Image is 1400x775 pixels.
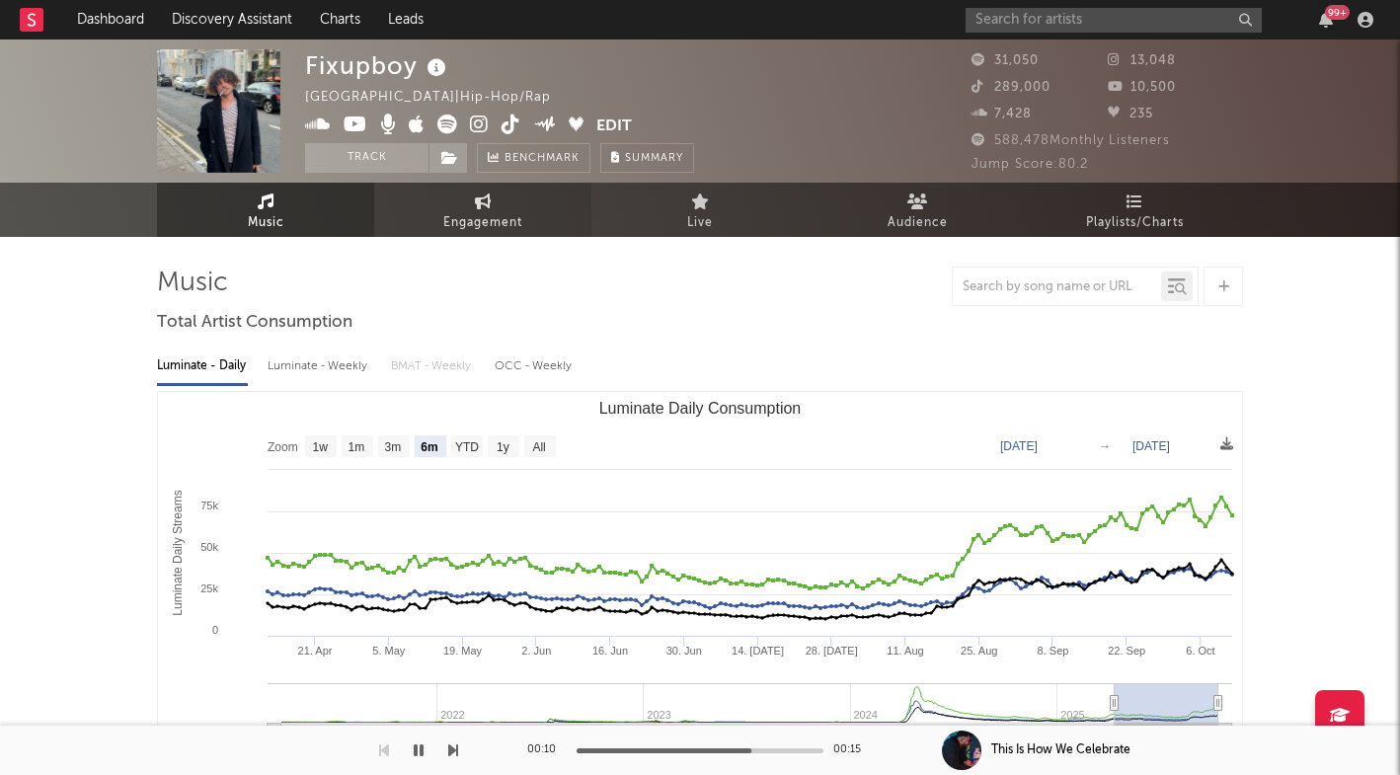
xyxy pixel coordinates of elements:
span: Total Artist Consumption [157,311,352,335]
text: 6. Oct [1186,645,1214,657]
a: Audience [809,183,1026,237]
span: 31,050 [972,54,1039,67]
div: OCC - Weekly [495,349,574,383]
button: Edit [596,115,632,139]
span: Engagement [443,211,522,235]
text: 2. Jun [521,645,551,657]
text: 19. May [443,645,483,657]
div: 00:15 [833,738,873,762]
span: 13,048 [1108,54,1176,67]
text: 11. Aug [887,645,923,657]
a: Benchmark [477,143,590,173]
text: Luminate Daily Consumption [599,400,802,417]
text: 28. [DATE] [806,645,858,657]
text: 50k [200,541,218,553]
span: Playlists/Charts [1086,211,1184,235]
text: Zoom [268,440,298,454]
div: Luminate - Daily [157,349,248,383]
text: 25. Aug [961,645,997,657]
span: 289,000 [972,81,1050,94]
a: Engagement [374,183,591,237]
text: 6m [421,440,437,454]
text: 1y [497,440,509,454]
text: [DATE] [1000,439,1038,453]
text: 30. Jun [666,645,702,657]
input: Search by song name or URL [953,279,1161,295]
input: Search for artists [966,8,1262,33]
text: 75k [200,500,218,511]
text: YTD [455,440,479,454]
button: Track [305,143,428,173]
span: 10,500 [1108,81,1176,94]
text: Luminate Daily Streams [171,490,185,615]
div: [GEOGRAPHIC_DATA] | Hip-Hop/Rap [305,86,574,110]
span: Benchmark [505,147,580,171]
text: All [532,440,545,454]
text: [DATE] [1132,439,1170,453]
text: 3m [385,440,402,454]
div: 99 + [1325,5,1350,20]
a: Live [591,183,809,237]
span: 588,478 Monthly Listeners [972,134,1170,147]
text: 1m [349,440,365,454]
button: Summary [600,143,694,173]
text: → [1099,439,1111,453]
text: 25k [200,582,218,594]
span: Jump Score: 80.2 [972,158,1088,171]
span: Music [248,211,284,235]
span: 7,428 [972,108,1032,120]
button: 99+ [1319,12,1333,28]
text: 0 [212,624,218,636]
text: 16. Jun [592,645,628,657]
div: This Is How We Celebrate [991,741,1130,759]
div: Luminate - Weekly [268,349,371,383]
span: 235 [1108,108,1153,120]
span: Audience [888,211,948,235]
text: 22. Sep [1108,645,1145,657]
div: 00:10 [527,738,567,762]
span: Summary [625,153,683,164]
text: 8. Sep [1038,645,1069,657]
a: Music [157,183,374,237]
text: 5. May [372,645,406,657]
a: Playlists/Charts [1026,183,1243,237]
text: 21. Apr [298,645,333,657]
span: Live [687,211,713,235]
text: 14. [DATE] [732,645,784,657]
div: Fixupboy [305,49,451,82]
text: 1w [313,440,329,454]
